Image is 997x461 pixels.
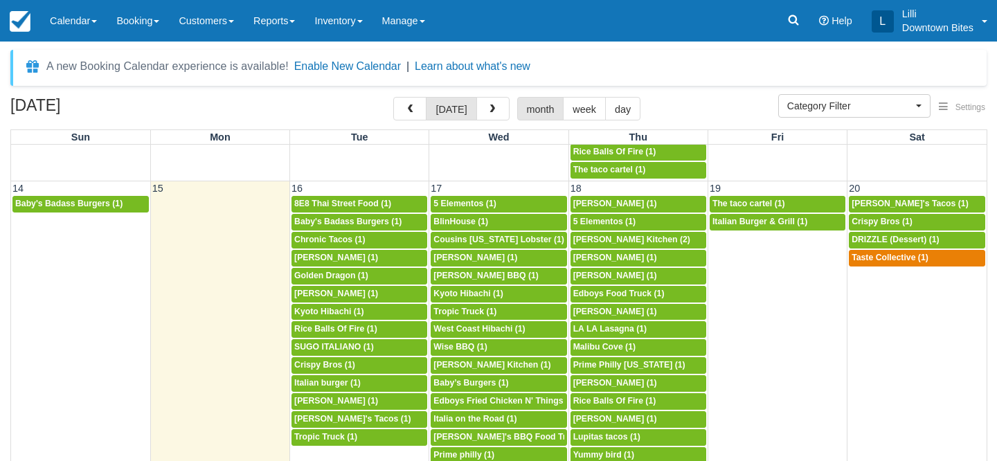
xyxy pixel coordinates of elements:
[294,60,401,73] button: Enable New Calendar
[771,132,784,143] span: Fri
[571,144,706,161] a: Rice Balls Of Fire (1)
[431,321,566,338] a: West Coast Hibachi (1)
[294,396,378,406] span: [PERSON_NAME] (1)
[849,214,985,230] a: Crispy Bros (1)
[571,375,706,392] a: [PERSON_NAME] (1)
[778,94,931,118] button: Category Filter
[294,414,411,424] span: [PERSON_NAME]'s Tacos (1)
[712,217,807,226] span: Italian Burger & Grill (1)
[429,183,443,194] span: 17
[573,199,657,208] span: [PERSON_NAME] (1)
[571,196,706,213] a: [PERSON_NAME] (1)
[431,286,566,302] a: Kyoto Hibachi (1)
[433,450,494,460] span: Prime philly (1)
[415,60,530,72] a: Learn about what's new
[849,250,985,266] a: Taste Collective (1)
[931,98,994,118] button: Settings
[291,250,427,266] a: [PERSON_NAME] (1)
[433,378,508,388] span: Baby’s Burgers (1)
[573,378,657,388] span: [PERSON_NAME] (1)
[433,432,593,442] span: [PERSON_NAME]'s BBQ Food Truck (1)
[15,199,123,208] span: Baby's Badass Burgers (1)
[291,357,427,374] a: Crispy Bros (1)
[433,396,575,406] span: Edboys Fried Chicken N' Things (1)
[294,360,355,370] span: Crispy Bros (1)
[11,183,25,194] span: 14
[433,235,564,244] span: Cousins [US_STATE] Lobster (1)
[573,432,640,442] span: Lupitas tacos (1)
[291,196,427,213] a: 8E8 Thai Street Food (1)
[291,232,427,248] a: Chronic Tacos (1)
[571,321,706,338] a: LA LA Lasagna (1)
[294,253,378,262] span: [PERSON_NAME] (1)
[573,396,656,406] span: Rice Balls Of Fire (1)
[710,214,845,230] a: Italian Burger & Grill (1)
[787,99,913,113] span: Category Filter
[573,271,657,280] span: [PERSON_NAME] (1)
[573,450,634,460] span: Yummy bird (1)
[46,58,289,75] div: A new Booking Calendar experience is available!
[291,214,427,230] a: Baby's Badass Burgers (1)
[488,132,509,143] span: Wed
[563,97,606,120] button: week
[571,393,706,410] a: Rice Balls Of Fire (1)
[291,393,427,410] a: [PERSON_NAME] (1)
[294,324,377,334] span: Rice Balls Of Fire (1)
[571,214,706,230] a: 5 Elementos (1)
[291,411,427,428] a: [PERSON_NAME]'s Tacos (1)
[569,183,583,194] span: 18
[573,289,665,298] span: Edboys Food Truck (1)
[832,15,852,26] span: Help
[872,10,894,33] div: L
[433,342,487,352] span: Wise BBQ (1)
[517,97,564,120] button: month
[629,132,647,143] span: Thu
[294,378,361,388] span: Italian burger (1)
[294,432,357,442] span: Tropic Truck (1)
[573,414,657,424] span: [PERSON_NAME] (1)
[294,342,374,352] span: SUGO ITALIANO (1)
[605,97,640,120] button: day
[852,199,969,208] span: [PERSON_NAME]'s Tacos (1)
[852,217,913,226] span: Crispy Bros (1)
[294,289,378,298] span: [PERSON_NAME] (1)
[10,11,30,32] img: checkfront-main-nav-mini-logo.png
[708,183,722,194] span: 19
[433,307,496,316] span: Tropic Truck (1)
[291,286,427,302] a: [PERSON_NAME] (1)
[431,375,566,392] a: Baby’s Burgers (1)
[433,414,517,424] span: Italia on the Road (1)
[573,147,656,156] span: Rice Balls Of Fire (1)
[291,429,427,446] a: Tropic Truck (1)
[909,132,924,143] span: Sat
[431,429,566,446] a: [PERSON_NAME]'s BBQ Food Truck (1)
[431,339,566,356] a: Wise BBQ (1)
[902,7,973,21] p: Lilli
[573,235,690,244] span: [PERSON_NAME] Kitchen (2)
[431,232,566,248] a: Cousins [US_STATE] Lobster (1)
[291,304,427,320] a: Kyoto Hibachi (1)
[351,132,368,143] span: Tue
[431,357,566,374] a: [PERSON_NAME] Kitchen (1)
[433,324,525,334] span: West Coast Hibachi (1)
[849,196,985,213] a: [PERSON_NAME]'s Tacos (1)
[571,232,706,248] a: [PERSON_NAME] Kitchen (2)
[573,307,657,316] span: [PERSON_NAME] (1)
[571,286,706,302] a: Edboys Food Truck (1)
[847,183,861,194] span: 20
[291,339,427,356] a: SUGO ITALIANO (1)
[571,357,706,374] a: Prime Philly [US_STATE] (1)
[290,183,304,194] span: 16
[573,253,657,262] span: [PERSON_NAME] (1)
[852,235,939,244] span: DRIZZLE (Dessert) (1)
[571,304,706,320] a: [PERSON_NAME] (1)
[210,132,231,143] span: Mon
[12,196,149,213] a: Baby's Badass Burgers (1)
[431,268,566,284] a: [PERSON_NAME] BBQ (1)
[433,199,496,208] span: 5 Elementos (1)
[573,324,647,334] span: LA LA Lasagna (1)
[433,360,550,370] span: [PERSON_NAME] Kitchen (1)
[712,199,785,208] span: The taco cartel (1)
[433,253,517,262] span: [PERSON_NAME] (1)
[291,321,427,338] a: Rice Balls Of Fire (1)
